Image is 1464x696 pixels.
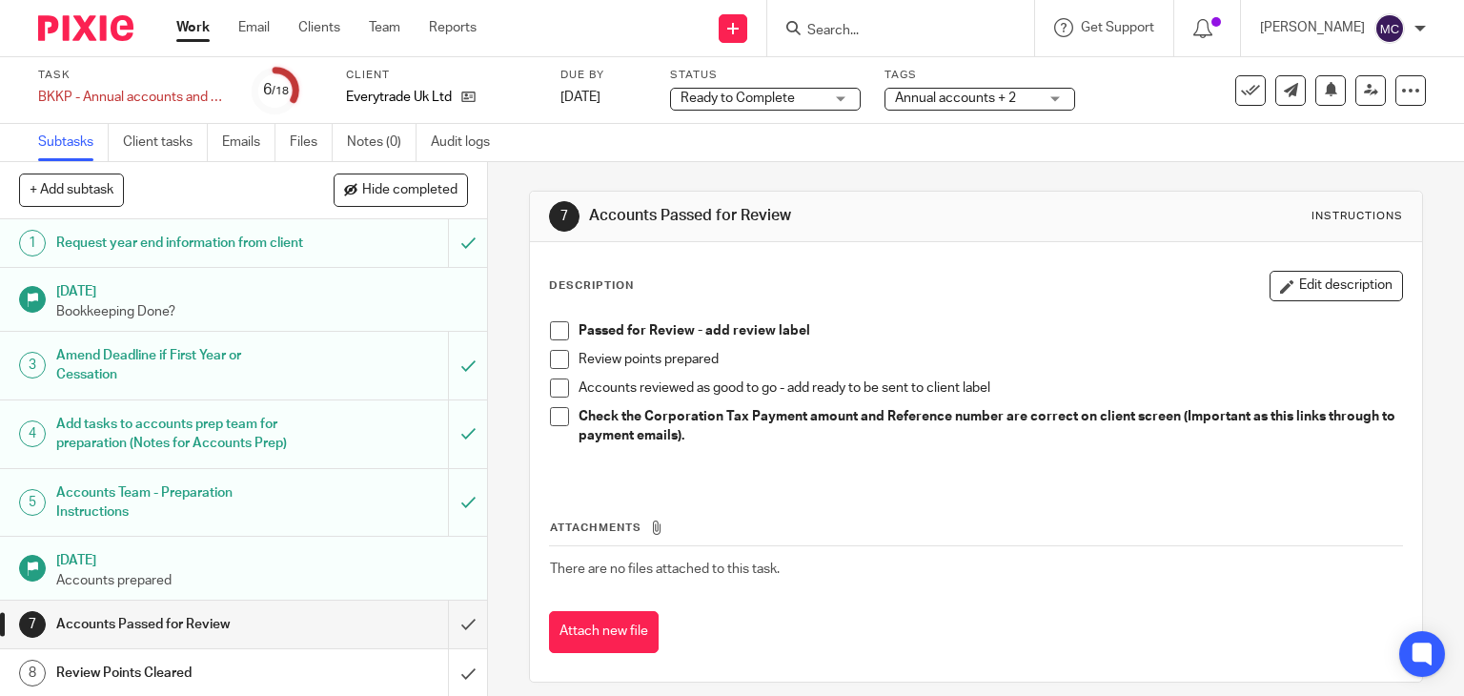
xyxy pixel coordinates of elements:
[579,379,1403,398] p: Accounts reviewed as good to go - add ready to be sent to client label
[56,546,468,570] h1: [DATE]
[19,230,46,256] div: 1
[56,571,468,590] p: Accounts prepared
[56,410,305,459] h1: Add tasks to accounts prep team for preparation (Notes for Accounts Prep)
[895,92,1016,105] span: Annual accounts + 2
[550,522,641,533] span: Attachments
[38,88,229,107] div: BKKP - Annual accounts and CT600 return
[19,352,46,379] div: 3
[123,124,208,161] a: Client tasks
[176,18,210,37] a: Work
[550,563,780,576] span: There are no files attached to this task.
[549,278,634,294] p: Description
[560,68,646,83] label: Due by
[431,124,504,161] a: Audit logs
[238,18,270,37] a: Email
[56,302,468,321] p: Bookkeeping Done?
[346,68,537,83] label: Client
[549,201,579,232] div: 7
[346,88,452,107] p: Everytrade Uk Ltd
[549,611,659,654] button: Attach new file
[579,350,1403,369] p: Review points prepared
[222,124,275,161] a: Emails
[429,18,477,37] a: Reports
[369,18,400,37] a: Team
[56,479,305,527] h1: Accounts Team - Preparation Instructions
[19,489,46,516] div: 5
[56,277,468,301] h1: [DATE]
[1081,21,1154,34] span: Get Support
[290,124,333,161] a: Files
[805,23,977,40] input: Search
[579,410,1398,442] strong: Check the Corporation Tax Payment amount and Reference number are correct on client screen (Impor...
[56,229,305,257] h1: Request year end information from client
[38,124,109,161] a: Subtasks
[263,79,289,101] div: 6
[884,68,1075,83] label: Tags
[347,124,417,161] a: Notes (0)
[298,18,340,37] a: Clients
[681,92,795,105] span: Ready to Complete
[56,659,305,687] h1: Review Points Cleared
[272,86,289,96] small: /18
[589,206,1016,226] h1: Accounts Passed for Review
[38,68,229,83] label: Task
[1260,18,1365,37] p: [PERSON_NAME]
[560,91,600,104] span: [DATE]
[19,420,46,447] div: 4
[579,324,810,338] strong: Passed for Review - add review label
[19,174,124,206] button: + Add subtask
[334,174,468,206] button: Hide completed
[56,341,305,390] h1: Amend Deadline if First Year or Cessation
[38,15,133,41] img: Pixie
[19,611,46,638] div: 7
[1374,13,1405,44] img: svg%3E
[1270,271,1403,301] button: Edit description
[1311,209,1403,224] div: Instructions
[19,660,46,686] div: 8
[670,68,861,83] label: Status
[362,183,457,198] span: Hide completed
[56,610,305,639] h1: Accounts Passed for Review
